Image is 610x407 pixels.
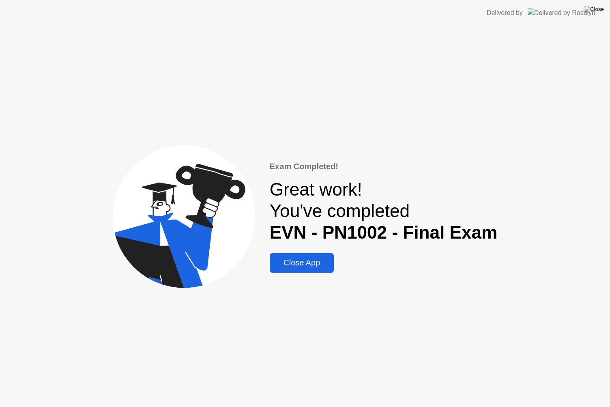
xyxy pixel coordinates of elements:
[528,8,595,17] img: Delivered by Rosalyn
[487,8,523,18] div: Delivered by
[270,253,334,273] button: Close App
[270,179,498,243] div: Great work! You've completed
[584,6,604,13] img: Close
[272,258,331,267] div: Close App
[270,222,498,242] b: EVN - PN1002 - Final Exam
[270,160,498,172] div: Exam Completed!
